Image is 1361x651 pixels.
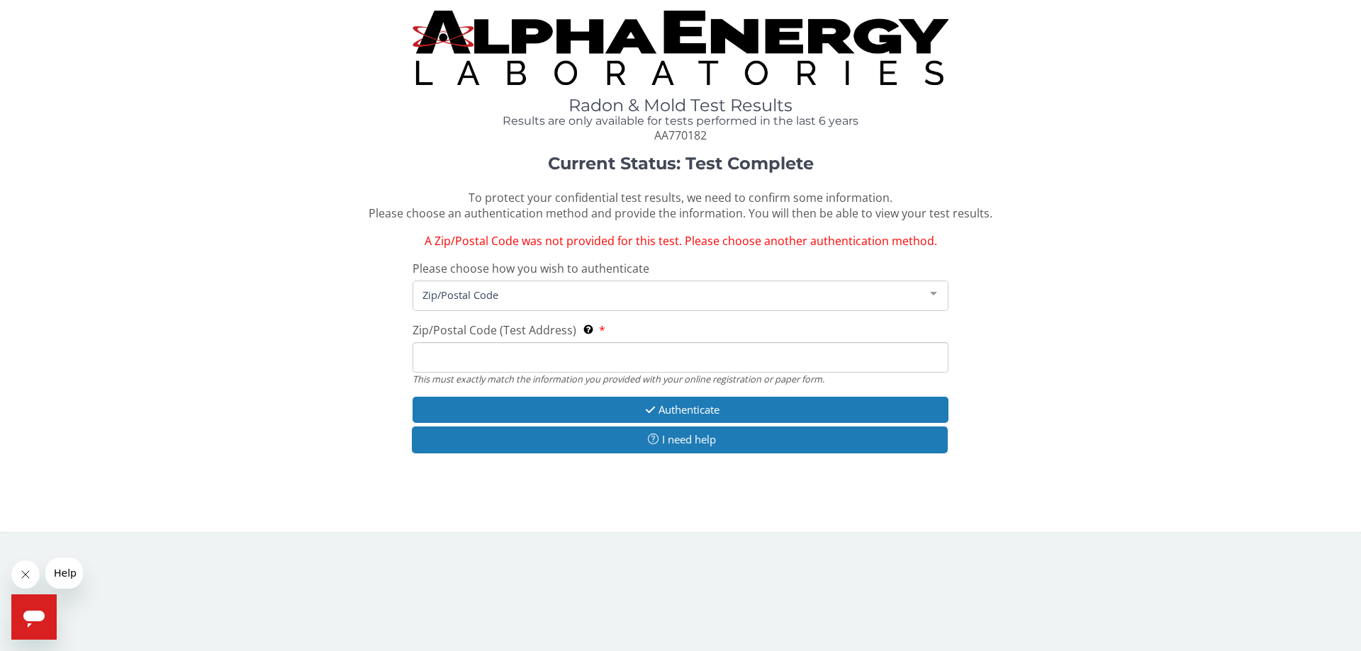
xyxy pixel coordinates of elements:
[413,115,948,128] h4: Results are only available for tests performed in the last 6 years
[369,190,992,222] span: To protect your confidential test results, we need to confirm some information. Please choose an ...
[11,560,40,589] iframe: Close message
[654,128,707,143] span: AA770182
[425,233,937,249] span: A Zip/Postal Code was not provided for this test. Please choose another authentication method.
[412,426,948,453] button: I need help
[45,557,83,589] iframe: Message from company
[413,261,649,276] span: Please choose how you wish to authenticate
[413,397,948,423] button: Authenticate
[413,96,948,115] h1: Radon & Mold Test Results
[548,153,814,174] strong: Current Status: Test Complete
[413,11,948,85] img: TightCrop.jpg
[413,373,948,385] div: This must exactly match the information you provided with your online registration or paper form.
[11,594,57,640] iframe: Button to launch messaging window
[413,322,576,338] span: Zip/Postal Code (Test Address)
[419,287,919,302] span: Zip/Postal Code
